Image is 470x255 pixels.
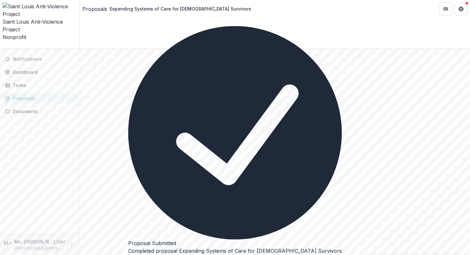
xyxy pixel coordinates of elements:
[68,241,76,248] button: More
[13,69,72,75] div: Dashboard
[13,95,72,102] div: Proposals
[14,238,54,245] p: Ms. [PERSON_NAME] <[PERSON_NAME][EMAIL_ADDRESS][DOMAIN_NAME]>
[3,67,77,77] a: Dashboard
[82,4,254,13] nav: breadcrumb
[110,5,251,12] div: Expanding Systems of Care for [DEMOGRAPHIC_DATA] Survivors
[13,108,72,115] div: Documents
[4,239,12,247] div: Ms. Stephanie Null <stephanie@stlavp.org>
[3,34,26,40] span: Nonprofit
[439,3,452,15] button: Partners
[14,245,66,251] p: [PERSON_NAME][EMAIL_ADDRESS][DOMAIN_NAME]
[54,238,66,245] p: User
[13,57,74,62] span: Notifications
[3,93,77,104] a: Proposals
[455,3,467,15] button: Get Help
[3,106,77,117] a: Documents
[3,80,77,90] a: Tasks
[82,5,107,13] a: Proposals
[3,18,77,33] div: Saint Louis Anti-Violence Project
[3,3,77,18] img: Saint Louis Anti-Violence Project
[13,82,72,89] div: Tasks
[3,54,77,64] button: Notifications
